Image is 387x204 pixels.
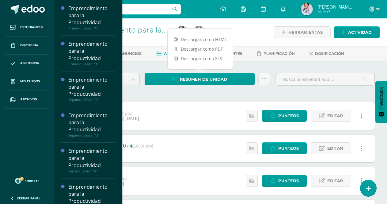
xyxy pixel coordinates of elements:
a: Punteos [262,142,307,154]
strong: (100.0 pts) [132,144,153,148]
span: [DATE] [126,116,139,121]
span: Resumen de unidad [180,74,227,85]
div: Segundo Básico "A" [68,98,115,102]
a: Dosificación [309,49,344,59]
div: Tercero Básico "A" [68,169,115,173]
img: 2f7b6a1dd1a10ecf2c11198932961ac6.png [301,3,313,15]
a: Resumen de unidad [145,73,255,85]
a: Emprendimiento para la Productividad [77,24,212,35]
a: Archivos [5,90,49,109]
span: Editar [327,143,343,154]
span: Estudiantes [20,25,43,30]
h1: Emprendimiento para la Productividad [77,25,168,34]
div: Emprendimiento para la Productividad [68,112,115,133]
a: Actividad [334,26,380,38]
span: Dosificación [315,51,344,56]
a: Descargar como XLS [168,54,233,63]
span: Editar [327,110,343,121]
img: 1dda184af6efa5d482d83f07e0e6c382.png [193,26,205,39]
span: Cerrar panel [17,196,40,200]
a: Descargar como PDF [168,44,233,54]
div: Emprendimiento para la Productividad [68,40,115,62]
a: Emprendimiento para la ProductividadSegundo Básico "B" [68,112,115,137]
div: Primero Básico "A" [68,26,115,30]
button: Feedback - Mostrar encuesta [375,81,387,123]
a: Emprendimiento para la ProductividadPrimero Básico "A" [68,5,115,30]
span: Mis cursos [20,79,40,84]
a: Emprendimiento para la ProductividadTercero Básico "A" [68,148,115,173]
span: Disciplina [20,43,38,48]
input: Busca la actividad aquí... [275,73,374,85]
a: Emprendimiento para la ProductividadPrimero Básico "B" [68,40,115,66]
span: Herramientas [288,27,323,38]
span: Punteos [278,175,299,187]
img: 2f7b6a1dd1a10ecf2c11198932961ac6.png [176,26,188,39]
div: Emprendimiento para la Productividad [68,148,115,169]
span: Anuncios [120,51,142,56]
a: Actividades [156,49,191,59]
a: Disciplina [5,37,49,55]
span: Editar [327,175,343,187]
a: Asistencia [5,55,49,73]
a: Punteos [262,110,307,122]
span: Asistencia [20,61,39,66]
span: Punteos [278,143,299,154]
span: Planificación [264,51,295,56]
a: Emprendimiento para la ProductividadSegundo Básico "A" [68,76,115,102]
span: [PERSON_NAME] de [PERSON_NAME] [317,4,354,10]
a: Punteos [262,175,307,187]
span: Feedback [378,87,384,109]
a: Herramientas [274,26,331,38]
a: Estudiantes [5,18,49,37]
a: Planificación [257,49,295,59]
span: Actividad [348,27,372,38]
span: Mi Perfil [317,9,354,14]
div: Segundo Básico "B" [68,133,115,137]
span: Punteos [278,110,299,121]
span: Actividades [164,51,191,56]
div: Primero Básico "B" [68,62,115,66]
a: Descargar como HTML [168,35,233,44]
a: Anuncios [112,49,142,59]
a: Mis cursos [5,72,49,90]
a: Soporte [7,176,47,185]
span: Archivos [20,97,37,102]
div: Emprendimiento para la Productividad [68,76,115,98]
div: Emprendimiento para la Productividad [68,5,115,26]
span: Soporte [25,179,39,183]
div: Primero Básico 'B' [77,34,168,40]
